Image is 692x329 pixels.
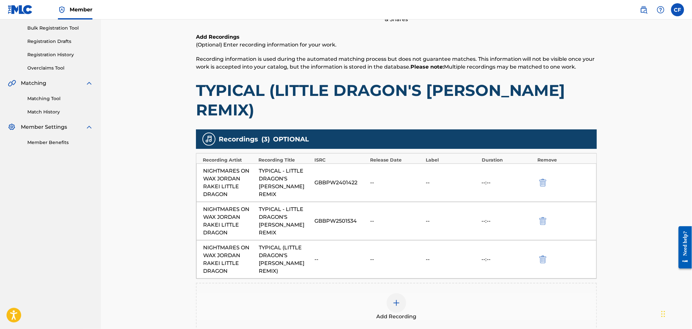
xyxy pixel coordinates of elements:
[426,256,478,263] div: --
[426,157,478,164] div: Label
[539,256,547,263] img: 12a2ab48e56ec057fbd8.svg
[27,51,93,58] a: Registration History
[659,298,692,329] iframe: Chat Widget
[370,157,422,164] div: Release Date
[196,81,597,120] h1: TYPICAL (LITTLE DRAGON'S [PERSON_NAME] REMIX)
[314,179,367,187] div: GBBPW2401422
[8,123,16,131] img: Member Settings
[259,244,311,275] div: TYPICAL (LITTLE DRAGON'S [PERSON_NAME] REMIX)
[258,157,311,164] div: Recording Title
[196,33,597,41] h6: Add Recordings
[273,134,309,144] span: OPTIONAL
[637,3,650,16] a: Public Search
[21,123,67,131] span: Member Settings
[393,299,400,307] img: add
[205,135,213,143] img: recording
[27,65,93,72] a: Overclaims Tool
[410,64,444,70] strong: Please note:
[538,157,590,164] div: Remove
[482,217,534,225] div: --:--
[661,304,665,324] div: Drag
[370,217,422,225] div: --
[203,244,256,275] div: NIGHTMARES ON WAX JORDAN RAKEI LITTLE DRAGON
[314,217,367,225] div: GBBPW2501534
[219,134,258,144] span: Recordings
[261,134,270,144] span: ( 3 )
[203,167,256,198] div: NIGHTMARES ON WAX JORDAN RAKEI LITTLE DRAGON
[314,256,367,263] div: --
[370,256,422,263] div: --
[539,179,547,187] img: 12a2ab48e56ec057fbd8.svg
[27,95,93,102] a: Matching Tool
[426,179,478,187] div: --
[58,6,66,14] img: Top Rightsholder
[539,217,547,225] img: 12a2ab48e56ec057fbd8.svg
[482,157,534,164] div: Duration
[196,42,337,48] span: (Optional) Enter recording information for your work.
[27,25,93,32] a: Bulk Registration Tool
[21,79,46,87] span: Matching
[482,256,534,263] div: --:--
[196,56,595,70] span: Recording information is used during the automated matching process but does not guarantee matche...
[671,3,684,16] div: User Menu
[377,313,417,321] span: Add Recording
[85,123,93,131] img: expand
[8,79,16,87] img: Matching
[203,157,255,164] div: Recording Artist
[27,139,93,146] a: Member Benefits
[314,157,367,164] div: ISRC
[674,221,692,273] iframe: Resource Center
[657,6,665,14] img: help
[654,3,667,16] div: Help
[426,217,478,225] div: --
[8,5,33,14] img: MLC Logo
[203,205,256,237] div: NIGHTMARES ON WAX JORDAN RAKEI LITTLE DRAGON
[27,109,93,115] a: Match History
[85,79,93,87] img: expand
[259,167,311,198] div: TYPICAL - LITTLE DRAGON'S [PERSON_NAME] REMIX
[640,6,648,14] img: search
[70,6,92,13] span: Member
[370,179,422,187] div: --
[259,205,311,237] div: TYPICAL - LITTLE DRAGON'S [PERSON_NAME] REMIX
[482,179,534,187] div: --:--
[27,38,93,45] a: Registration Drafts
